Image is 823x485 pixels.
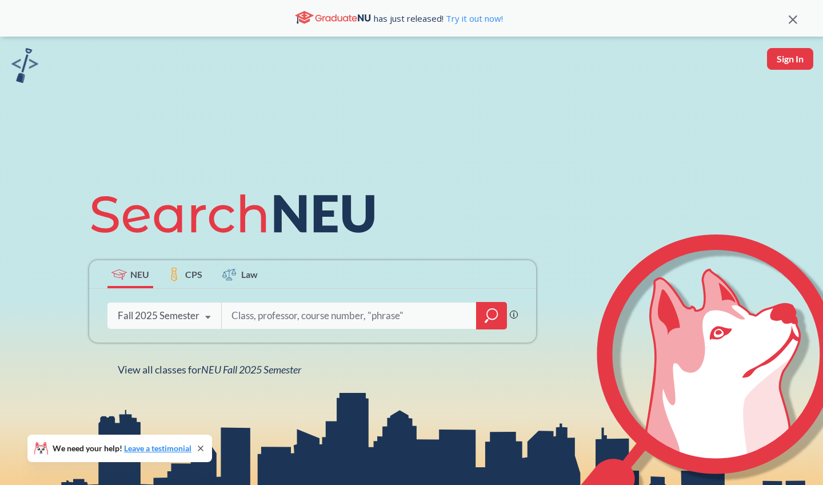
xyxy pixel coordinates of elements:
[476,302,507,329] div: magnifying glass
[53,444,191,452] span: We need your help!
[444,13,503,24] a: Try it out now!
[124,443,191,453] a: Leave a testimonial
[11,48,38,86] a: sandbox logo
[374,12,503,25] span: has just released!
[118,309,199,322] div: Fall 2025 Semester
[201,363,301,376] span: NEU Fall 2025 Semester
[11,48,38,83] img: sandbox logo
[767,48,813,70] button: Sign In
[130,268,149,281] span: NEU
[185,268,202,281] span: CPS
[485,308,498,324] svg: magnifying glass
[118,363,301,376] span: View all classes for
[230,304,468,328] input: Class, professor, course number, "phrase"
[241,268,258,281] span: Law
